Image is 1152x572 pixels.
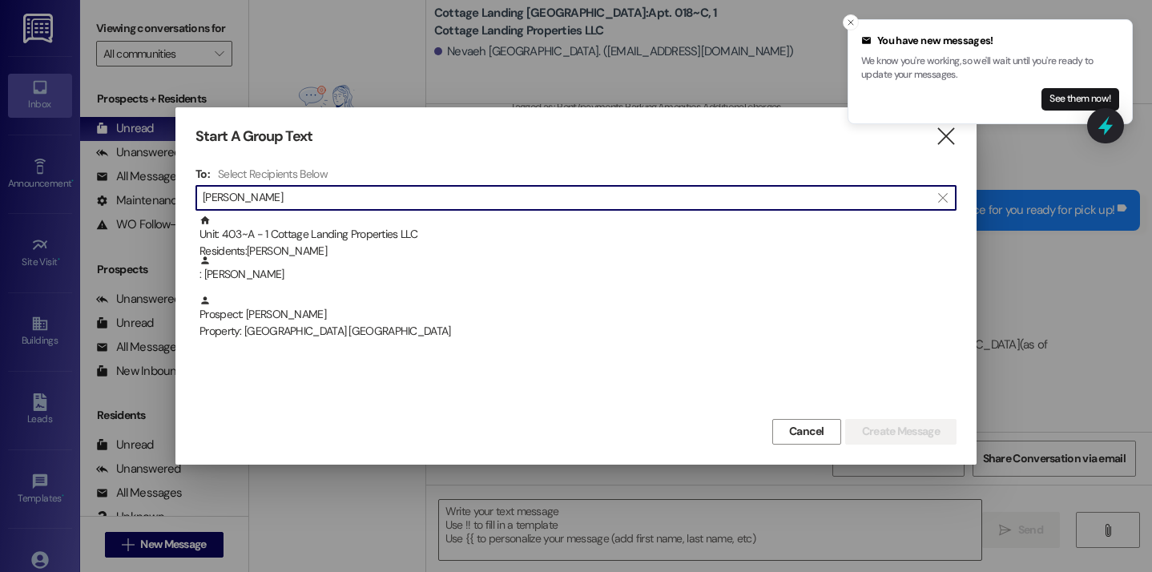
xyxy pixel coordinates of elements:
[199,295,957,340] div: Prospect: [PERSON_NAME]
[199,323,957,340] div: Property: [GEOGRAPHIC_DATA] [GEOGRAPHIC_DATA]
[845,419,957,445] button: Create Message
[843,14,859,30] button: Close toast
[199,215,957,260] div: Unit: 403~A - 1 Cottage Landing Properties LLC
[938,191,947,204] i: 
[218,167,328,181] h4: Select Recipients Below
[195,295,957,335] div: Prospect: [PERSON_NAME]Property: [GEOGRAPHIC_DATA] [GEOGRAPHIC_DATA]
[195,167,210,181] h3: To:
[195,215,957,255] div: Unit: 403~A - 1 Cottage Landing Properties LLCResidents:[PERSON_NAME]
[862,423,940,440] span: Create Message
[195,255,957,295] div: : [PERSON_NAME]
[935,128,957,145] i: 
[930,186,956,210] button: Clear text
[1041,88,1119,111] button: See them now!
[861,33,1119,49] div: You have new messages!
[199,243,957,260] div: Residents: [PERSON_NAME]
[772,419,841,445] button: Cancel
[861,54,1119,83] p: We know you're working, so we'll wait until you're ready to update your messages.
[789,423,824,440] span: Cancel
[199,255,957,283] div: : [PERSON_NAME]
[195,127,312,146] h3: Start A Group Text
[203,187,930,209] input: Search for any contact or apartment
